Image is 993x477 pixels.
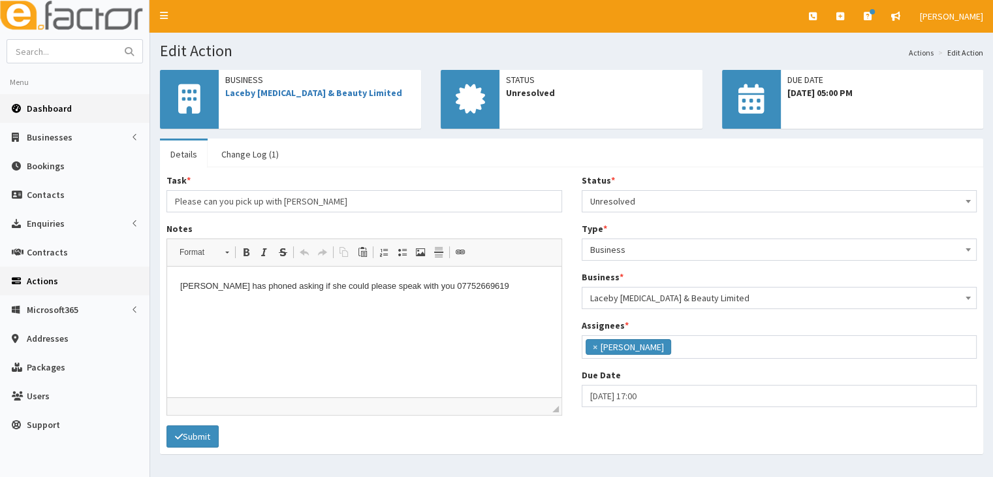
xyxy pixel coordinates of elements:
[590,240,969,259] span: Business
[274,244,292,261] a: Strike Through
[582,222,607,235] label: Type
[166,222,193,235] label: Notes
[160,42,983,59] h1: Edit Action
[935,47,983,58] li: Edit Action
[172,243,236,261] a: Format
[295,244,313,261] a: Undo (Ctrl+Z)
[225,87,402,99] a: Laceby [MEDICAL_DATA] & Beauty Limited
[7,40,117,63] input: Search...
[27,189,65,201] span: Contacts
[506,86,695,99] span: Unresolved
[582,190,977,212] span: Unresolved
[313,244,332,261] a: Redo (Ctrl+Y)
[590,192,969,210] span: Unresolved
[27,390,50,402] span: Users
[582,174,615,187] label: Status
[451,244,469,261] a: Link (Ctrl+L)
[582,287,977,309] span: Laceby Tanning & Beauty Limited
[335,244,353,261] a: Copy (Ctrl+C)
[166,425,219,448] button: Submit
[27,333,69,344] span: Addresses
[27,419,60,431] span: Support
[27,160,65,172] span: Bookings
[430,244,448,261] a: Insert Horizontal Line
[582,271,623,284] label: Business
[506,73,695,86] span: Status
[27,218,65,229] span: Enquiries
[411,244,430,261] a: Image
[590,289,969,307] span: Laceby Tanning & Beauty Limited
[920,10,983,22] span: [PERSON_NAME]
[787,86,977,99] span: [DATE] 05:00 PM
[593,340,597,354] span: ×
[27,103,72,114] span: Dashboard
[375,244,393,261] a: Insert/Remove Numbered List
[787,73,977,86] span: Due Date
[27,131,72,143] span: Businesses
[582,369,621,382] label: Due Date
[225,73,415,86] span: Business
[27,246,68,258] span: Contracts
[237,244,255,261] a: Bold (Ctrl+B)
[909,47,934,58] a: Actions
[167,267,561,397] iframe: Rich Text Editor, notes
[27,304,78,316] span: Microsoft365
[552,406,559,412] span: Drag to resize
[255,244,274,261] a: Italic (Ctrl+I)
[393,244,411,261] a: Insert/Remove Bulleted List
[160,140,208,168] a: Details
[582,319,629,332] label: Assignees
[582,238,977,261] span: Business
[173,244,219,261] span: Format
[586,339,671,355] li: Julie Sweeney
[211,140,289,168] a: Change Log (1)
[353,244,371,261] a: Paste (Ctrl+V)
[27,275,58,287] span: Actions
[27,361,65,373] span: Packages
[166,174,191,187] label: Task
